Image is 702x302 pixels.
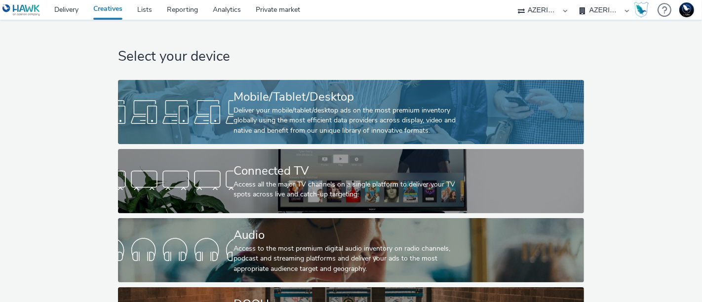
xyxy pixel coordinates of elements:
[234,106,465,136] div: Deliver your mobile/tablet/desktop ads on the most premium inventory globally using the most effi...
[234,226,465,244] div: Audio
[2,4,40,16] img: undefined Logo
[634,2,653,18] a: Hawk Academy
[118,218,584,282] a: AudioAccess to the most premium digital audio inventory on radio channels, podcast and streaming ...
[118,149,584,213] a: Connected TVAccess all the major TV channels on a single platform to deliver your TV spots across...
[118,47,584,66] h1: Select your device
[234,244,465,274] div: Access to the most premium digital audio inventory on radio channels, podcast and streaming platf...
[234,88,465,106] div: Mobile/Tablet/Desktop
[634,2,649,18] img: Hawk Academy
[679,2,694,17] img: Support Hawk
[234,180,465,200] div: Access all the major TV channels on a single platform to deliver your TV spots across live and ca...
[118,80,584,144] a: Mobile/Tablet/DesktopDeliver your mobile/tablet/desktop ads on the most premium inventory globall...
[234,162,465,180] div: Connected TV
